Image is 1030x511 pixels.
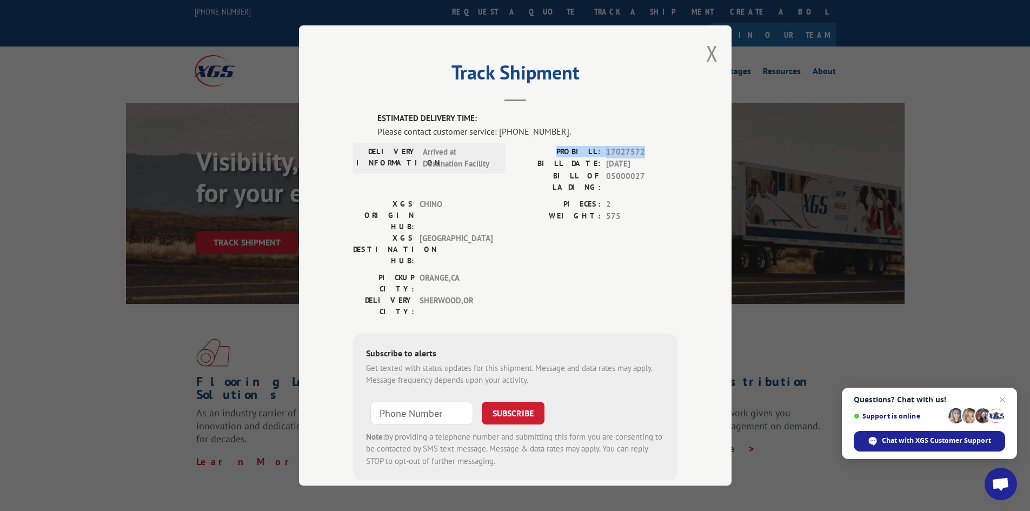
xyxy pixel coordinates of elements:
div: Chat with XGS Customer Support [854,431,1005,452]
span: Chat with XGS Customer Support [882,436,991,446]
label: BILL DATE: [515,158,601,170]
label: BILL OF LADING: [515,170,601,193]
label: ESTIMATED DELIVERY TIME: [377,112,677,125]
label: PROBILL: [515,146,601,158]
div: Please contact customer service: [PHONE_NUMBER]. [377,125,677,138]
label: WEIGHT: [515,210,601,223]
label: PICKUP CITY: [353,272,414,295]
label: XGS ORIGIN HUB: [353,198,414,233]
span: Questions? Chat with us! [854,395,1005,404]
span: Support is online [854,412,945,420]
label: DELIVERY INFORMATION: [356,146,417,170]
button: SUBSCRIBE [482,402,544,424]
span: 05000027 [606,170,677,193]
span: 575 [606,210,677,223]
div: Get texted with status updates for this shipment. Message and data rates may apply. Message frequ... [366,362,664,387]
span: [DATE] [606,158,677,170]
div: by providing a telephone number and submitting this form you are consenting to be contacted by SM... [366,431,664,468]
span: 2 [606,198,677,211]
strong: Note: [366,432,385,442]
div: Open chat [985,468,1017,500]
span: CHINO [420,198,493,233]
span: 17027572 [606,146,677,158]
span: [GEOGRAPHIC_DATA] [420,233,493,267]
span: Close chat [996,393,1009,406]
label: XGS DESTINATION HUB: [353,233,414,267]
button: Close modal [706,39,718,68]
span: SHERWOOD , OR [420,295,493,317]
input: Phone Number [370,402,473,424]
label: PIECES: [515,198,601,211]
div: Subscribe to alerts [366,347,664,362]
h2: Track Shipment [353,65,677,85]
label: DELIVERY CITY: [353,295,414,317]
span: ORANGE , CA [420,272,493,295]
span: Arrived at Destination Facility [423,146,496,170]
